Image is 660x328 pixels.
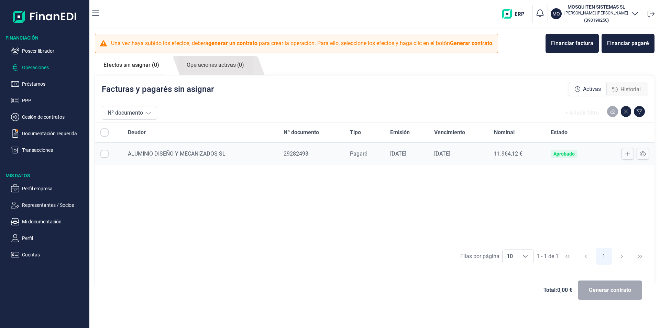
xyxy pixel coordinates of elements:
p: Perfil empresa [22,184,87,193]
button: Operaciones [11,63,87,72]
p: Una vez haya subido los efectos, deberá para crear la operación. Para ello, seleccione los efecto... [111,39,494,47]
button: First Page [559,248,576,265]
b: Generar contrato [450,40,492,46]
button: Nº documento [102,106,157,120]
p: Representantes / Socios [22,201,87,209]
img: erp [502,9,529,19]
div: Row Selected null [100,150,109,158]
p: Préstamos [22,80,87,88]
button: Next Page [614,248,630,265]
button: Perfil [11,234,87,242]
button: Perfil empresa [11,184,87,193]
button: Financiar pagaré [602,34,654,53]
p: Transacciones [22,146,87,154]
button: Last Page [632,248,648,265]
span: Tipo [350,128,361,137]
p: Poseer librador [22,47,87,55]
button: Transacciones [11,146,87,154]
span: Pagaré [350,150,367,157]
p: [PERSON_NAME] [PERSON_NAME] [564,10,628,16]
button: Financiar factura [546,34,599,53]
span: Deudor [128,128,146,137]
span: Activas [583,85,601,93]
button: Previous Page [577,248,594,265]
p: Operaciones [22,63,87,72]
div: Aprobado [553,151,575,157]
button: Préstamos [11,80,87,88]
span: ALUMINIO DISEÑO Y MECANIZADOS SL [128,150,225,157]
button: Mi documentación [11,218,87,226]
p: Cesión de contratos [22,113,87,121]
span: 10 [503,250,517,263]
img: Logo de aplicación [13,6,77,28]
div: Financiar pagaré [607,39,649,47]
div: [DATE] [390,150,423,157]
p: Mi documentación [22,218,87,226]
p: Cuentas [22,251,87,259]
div: Historial [607,83,646,96]
button: Documentación requerida [11,129,87,138]
span: Nº documento [284,128,319,137]
p: Documentación requerida [22,129,87,138]
small: Copiar cif [584,18,609,23]
div: Financiar factura [551,39,593,47]
p: Perfil [22,234,87,242]
p: Facturas y pagarés sin asignar [102,84,214,95]
div: 11.964,12 € [494,150,540,157]
span: Estado [551,128,568,137]
p: MO [552,10,560,17]
button: Poseer librador [11,47,87,55]
button: Cesión de contratos [11,113,87,121]
span: Vencimiento [434,128,465,137]
div: Choose [517,250,533,263]
button: PPP [11,96,87,105]
div: All items unselected [100,128,109,137]
button: MOMOSQUITEN SISTEMAS SL[PERSON_NAME] [PERSON_NAME](B90198250) [551,3,639,24]
p: PPP [22,96,87,105]
a: Efectos sin asignar (0) [95,56,168,74]
span: 29282493 [284,150,308,157]
button: Page 1 [596,248,612,265]
span: Total: 0,00 € [543,286,572,294]
span: 1 - 1 de 1 [537,254,559,259]
span: Historial [620,85,641,94]
a: Operaciones activas (0) [178,56,253,75]
h3: MOSQUITEN SISTEMAS SL [564,3,628,10]
b: generar un contrato [208,40,257,46]
button: Cuentas [11,251,87,259]
div: [DATE] [434,150,483,157]
span: Nominal [494,128,515,137]
button: Representantes / Socios [11,201,87,209]
div: Filas por página [460,252,499,261]
span: Emisión [390,128,410,137]
div: Activas [569,82,607,96]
